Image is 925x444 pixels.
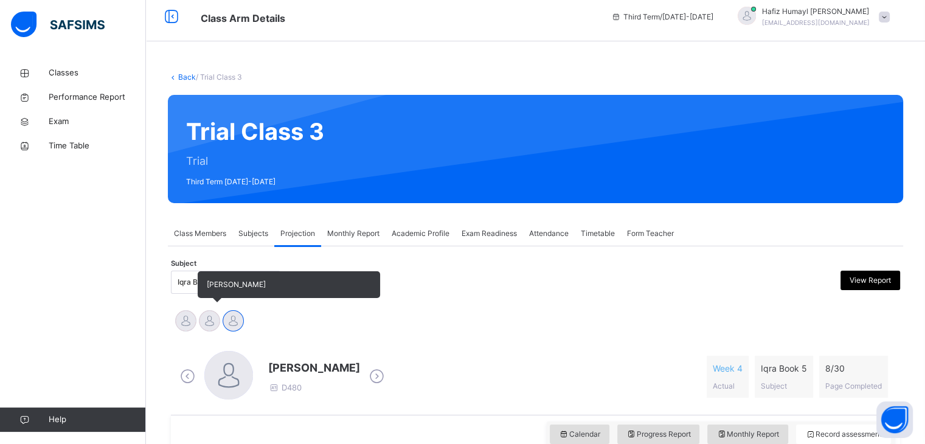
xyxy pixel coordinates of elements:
img: safsims [11,12,105,37]
span: Monthly Report [327,228,379,239]
span: Iqra Book 5 [761,362,807,375]
span: Help [49,414,145,426]
span: Class Arm Details [201,12,285,24]
span: Class Members [174,228,226,239]
span: Academic Profile [392,228,449,239]
span: Performance Report [49,91,146,103]
button: Open asap [876,401,913,438]
span: [PERSON_NAME] [268,359,360,376]
span: Timetable [581,228,615,239]
span: Week 4 [713,362,743,375]
span: [EMAIL_ADDRESS][DOMAIN_NAME] [762,19,870,26]
span: Record assessment [805,429,882,440]
span: Calendar [559,429,600,440]
span: Classes [49,67,146,79]
span: Time Table [49,140,146,152]
span: Subject [761,381,787,390]
span: Hafiz Humayl [PERSON_NAME] [762,6,870,17]
span: session/term information [611,12,713,23]
span: D480 [268,383,302,392]
span: View Report [850,275,891,286]
span: Progress Report [626,429,691,440]
div: Hafiz HumaylAli [726,6,896,28]
span: Projection [280,228,315,239]
span: Exam [49,116,146,128]
span: Attendance [529,228,569,239]
span: [PERSON_NAME] [207,280,266,289]
span: Subjects [238,228,268,239]
span: / Trial Class 3 [196,72,242,82]
span: Page Completed [825,381,882,390]
a: Back [178,72,196,82]
span: 8 / 30 [825,362,882,375]
span: Exam Readiness [462,228,517,239]
span: Actual [713,381,735,390]
span: Form Teacher [627,228,674,239]
span: Monthly Report [716,429,779,440]
span: Subject [171,258,196,269]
